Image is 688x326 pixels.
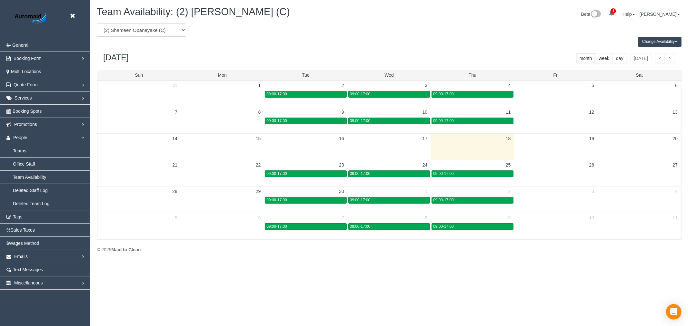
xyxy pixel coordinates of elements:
button: Change Availability [638,37,682,47]
button: week [595,53,613,63]
span: Sun [135,72,143,78]
a: 24 [419,160,431,170]
h2: [DATE] [103,53,129,62]
a: 31 [169,81,181,90]
span: 09:00-17:00 [266,92,287,96]
span: 09:00-17:00 [350,119,370,123]
button: day [613,53,627,63]
a: 1 [255,81,264,90]
a: 7 [338,213,347,223]
span: Sat [636,72,643,78]
a: 11 [669,213,681,223]
span: Team Availability: (2) [PERSON_NAME] (C) [97,6,290,17]
span: Promotions [14,122,37,127]
span: Thu [469,72,476,78]
a: 13 [669,107,681,117]
span: 09:00-17:00 [350,92,370,96]
span: Sales Taxes [10,227,35,233]
span: 09:00-17:00 [433,92,454,96]
a: 5 [588,81,597,90]
span: Mon [218,72,227,78]
a: Beta [581,12,601,17]
a: 30 [336,187,347,196]
a: 18 [503,134,514,143]
a: 11 [503,107,514,117]
a: 15 [253,134,264,143]
a: 16 [336,134,347,143]
div: © 2025 [97,246,682,253]
a: 26 [586,160,597,170]
a: 10 [586,213,597,223]
span: 09:00-17:00 [266,119,287,123]
button: [DATE] [630,53,652,63]
a: 19 [586,134,597,143]
a: 14 [169,134,181,143]
span: 09:00-17:00 [433,224,454,229]
a: 9 [338,107,347,117]
span: 09:00-17:00 [350,198,370,202]
span: 09:00-17:00 [266,224,287,229]
a: 6 [255,213,264,223]
div: Open Intercom Messenger [666,304,682,320]
a: 8 [255,107,264,117]
span: Wed [384,72,394,78]
a: Help [623,12,635,17]
span: 1 [611,8,616,14]
span: 09:00-17:00 [266,171,287,176]
img: New interface [590,10,601,19]
span: Text Messages [13,267,43,272]
a: 23 [336,160,347,170]
strong: Maid to Clean [111,247,141,252]
span: 09:00-17:00 [433,171,454,176]
a: 22 [253,160,264,170]
span: Wages Method [9,241,39,246]
span: Fri [553,72,558,78]
a: 9 [505,213,514,223]
span: Multi Locations [11,69,41,74]
span: 09:00-17:00 [350,171,370,176]
a: 6 [672,81,681,90]
a: 20 [669,134,681,143]
a: 3 [422,81,431,90]
span: Services [15,95,32,101]
button: month [576,53,596,63]
span: 09:00-17:00 [433,198,454,202]
a: 27 [669,160,681,170]
span: 09:00-17:00 [433,119,454,123]
a: 28 [169,187,181,196]
a: 12 [586,107,597,117]
span: Booking Form [14,56,42,61]
a: 8 [422,213,431,223]
a: 25 [503,160,514,170]
span: 09:00-17:00 [266,198,287,202]
img: Automaid Logo [11,11,52,26]
a: 4 [505,81,514,90]
a: 5 [172,213,181,223]
a: 21 [169,160,181,170]
a: 4 [672,187,681,196]
a: 2 [338,81,347,90]
a: 1 [605,6,618,21]
a: 2 [505,187,514,196]
span: Emails [14,254,28,259]
span: Miscellaneous [14,280,43,285]
a: 17 [419,134,431,143]
a: [PERSON_NAME] [640,12,680,17]
span: General [12,43,28,48]
span: 09:00-17:00 [350,224,370,229]
span: Booking Spots [13,109,42,114]
a: 3 [588,187,597,196]
a: 10 [419,107,431,117]
a: 7 [172,107,181,117]
span: Tue [302,72,310,78]
span: Quote Form [14,82,38,87]
a: 1 [422,187,431,196]
a: 29 [253,187,264,196]
span: People [13,135,27,140]
span: Tags [13,214,23,219]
